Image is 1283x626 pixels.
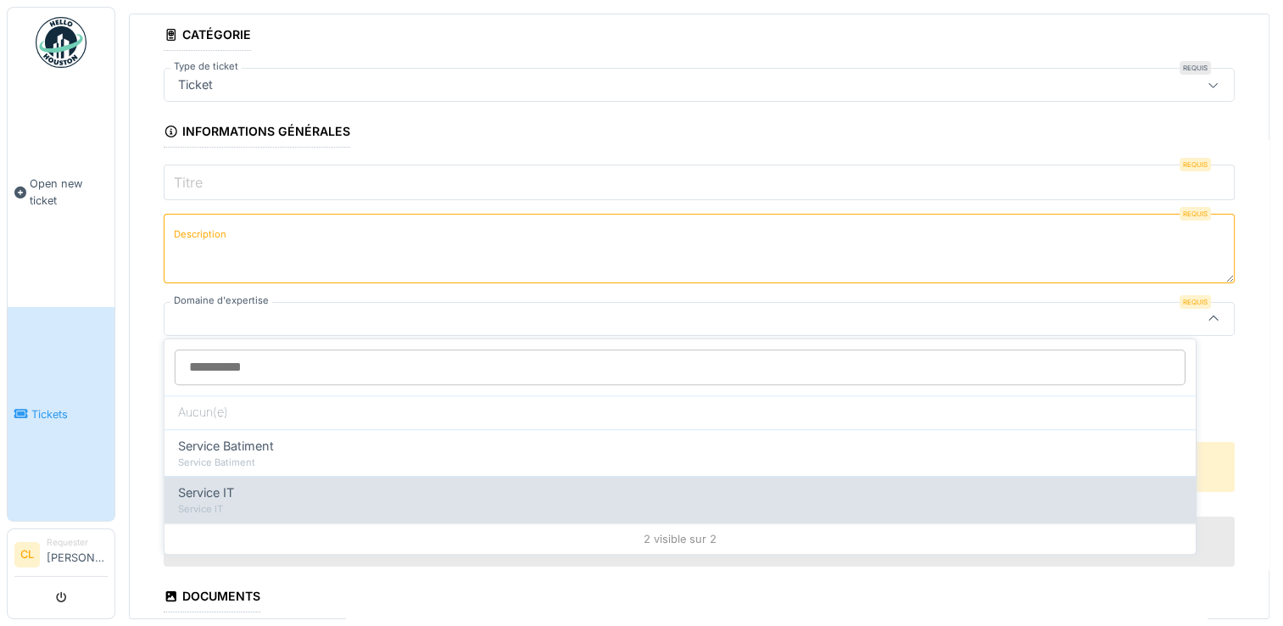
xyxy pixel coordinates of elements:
[170,224,230,245] label: Description
[165,395,1196,429] div: Aucun(e)
[164,119,350,148] div: Informations générales
[8,77,114,307] a: Open new ticket
[1180,158,1211,171] div: Requis
[14,542,40,567] li: CL
[14,536,108,577] a: CL Requester[PERSON_NAME]
[31,406,108,422] span: Tickets
[1180,295,1211,309] div: Requis
[47,536,108,573] li: [PERSON_NAME]
[30,176,108,208] span: Open new ticket
[178,456,1182,470] div: Service Batiment
[164,584,260,612] div: Documents
[164,22,251,51] div: Catégorie
[1180,61,1211,75] div: Requis
[8,307,114,521] a: Tickets
[178,502,1182,517] div: Service IT
[36,17,86,68] img: Badge_color-CXgf-gQk.svg
[1180,207,1211,221] div: Requis
[170,59,242,74] label: Type de ticket
[165,523,1196,554] div: 2 visible sur 2
[178,484,234,503] span: Service IT
[178,437,274,456] span: Service Batiment
[170,172,206,193] label: Titre
[170,293,272,308] label: Domaine d'expertise
[47,536,108,549] div: Requester
[171,75,220,94] div: Ticket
